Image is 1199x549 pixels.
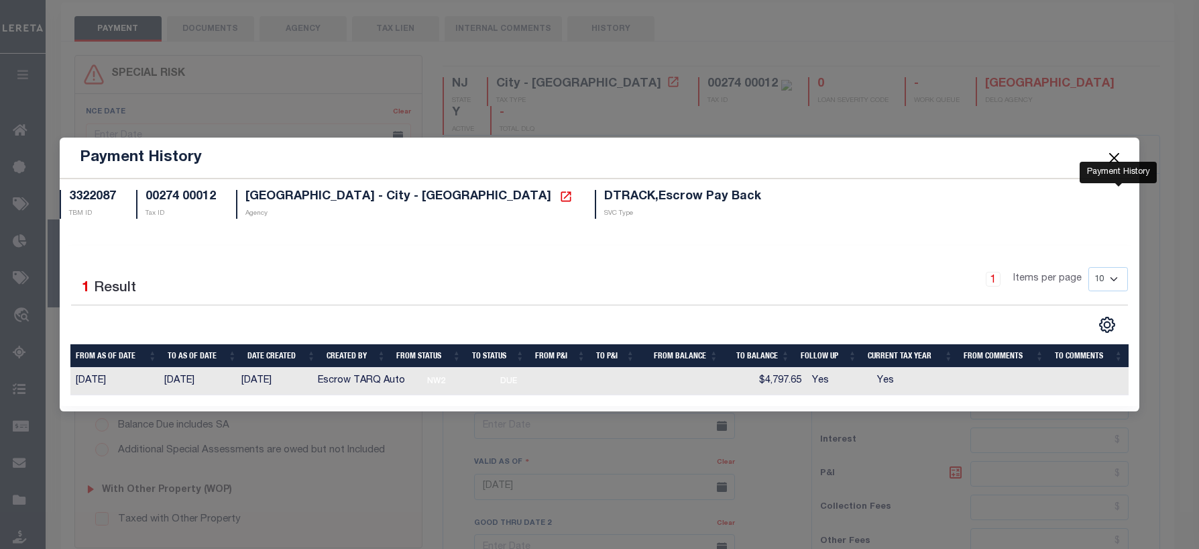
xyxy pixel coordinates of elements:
p: Agency [245,209,575,219]
th: From Status: activate to sort column ascending [391,344,466,368]
th: From As of Date: activate to sort column ascending [70,344,162,368]
td: [DATE] [159,368,236,395]
td: Yes [872,368,964,395]
td: $4,797.65 [738,368,807,395]
td: Escrow TARQ Auto [312,368,418,395]
h5: DTRACK,Escrow Pay Back [604,190,761,205]
h5: Payment History [80,148,202,167]
td: [DATE] [70,368,159,395]
th: To Balance: activate to sort column ascending [724,344,795,368]
th: Created By: activate to sort column ascending [321,344,391,368]
th: Current Tax Year: activate to sort column ascending [862,344,958,368]
th: Date Created: activate to sort column ascending [242,344,321,368]
p: TBM ID [69,209,116,219]
th: From Balance: activate to sort column ascending [640,344,724,368]
a: 1 [986,272,1001,287]
th: From Comments: activate to sort column ascending [958,344,1049,368]
th: To Comments: activate to sort column ascending [1049,344,1129,368]
th: To P&I: activate to sort column ascending [591,344,640,368]
span: 1 [82,281,90,295]
th: To Status: activate to sort column ascending [467,344,530,368]
label: Result [94,278,136,299]
th: To As of Date: activate to sort column ascending [162,344,242,368]
td: Yes [807,368,871,395]
span: NW2 [422,373,449,389]
p: Tax ID [146,209,216,219]
span: [GEOGRAPHIC_DATA] - City - [GEOGRAPHIC_DATA] [245,191,551,203]
p: SVC Type [604,209,761,219]
span: DUE [495,373,522,389]
th: From P&I: activate to sort column ascending [530,344,591,368]
td: [DATE] [236,368,312,395]
div: Payment History [1080,162,1157,183]
h5: 3322087 [69,190,116,205]
h5: 00274 00012 [146,190,216,205]
span: Items per page [1013,272,1082,287]
th: Follow Up: activate to sort column ascending [795,344,862,368]
button: Close [1105,149,1123,166]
